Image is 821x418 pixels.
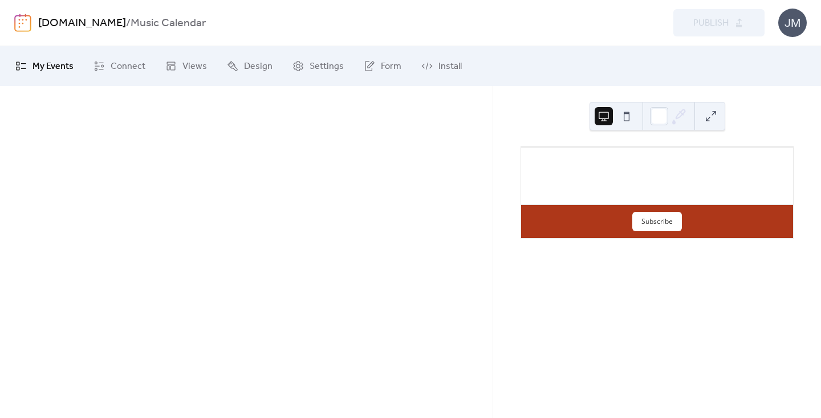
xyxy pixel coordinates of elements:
[131,13,206,34] b: Music Calendar
[381,60,401,73] span: Form
[355,51,410,81] a: Form
[218,51,281,81] a: Design
[244,60,273,73] span: Design
[38,13,126,34] a: [DOMAIN_NAME]
[14,14,31,32] img: logo
[438,60,462,73] span: Install
[7,51,82,81] a: My Events
[126,13,131,34] b: /
[157,51,216,81] a: Views
[310,60,344,73] span: Settings
[32,60,74,73] span: My Events
[413,51,470,81] a: Install
[778,9,807,37] div: JM
[182,60,207,73] span: Views
[85,51,154,81] a: Connect
[111,60,145,73] span: Connect
[284,51,352,81] a: Settings
[632,212,682,231] button: Subscribe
